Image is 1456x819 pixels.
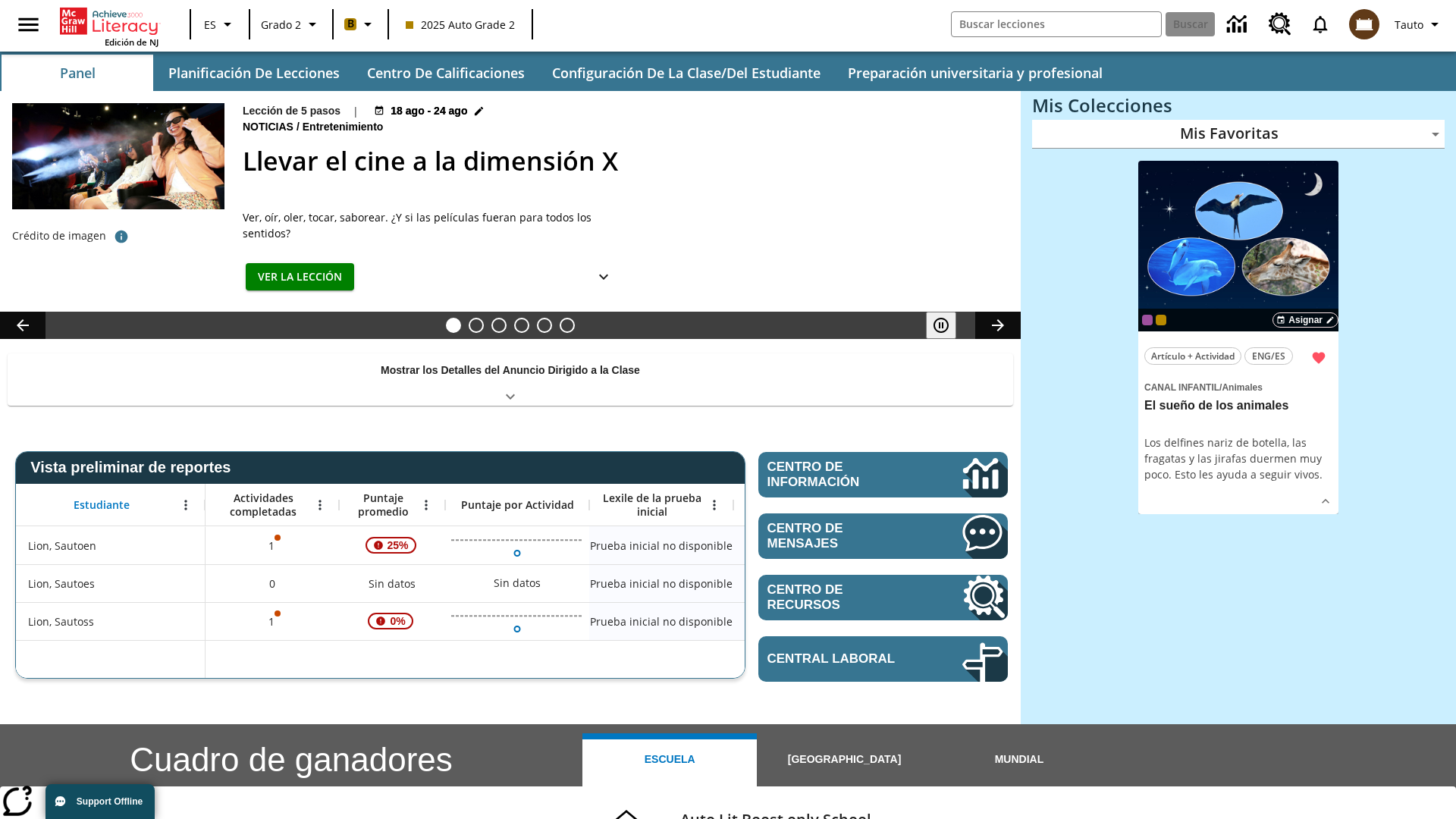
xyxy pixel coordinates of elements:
[1340,5,1389,44] button: Escoja un nuevo avatar
[174,494,197,516] button: Abrir menú
[243,119,297,136] span: Noticias
[60,6,158,36] a: Portada
[588,263,619,291] button: Ver más
[560,318,575,333] button: Diapositiva 6 Una idea, mucho trabajo
[767,521,917,551] span: Centro de mensajes
[339,564,445,602] div: Sin datos, Lion, Sautoes
[1144,398,1332,414] h3: El sueño de los animales
[537,318,552,333] button: Diapositiva 5 ¿Cuál es la gran idea?
[767,582,917,613] span: Centro de recursos
[384,607,411,635] span: 0%
[243,142,1003,180] h2: Llevar el cine a la dimensión X
[1252,348,1285,364] span: ENG/ES
[836,55,1115,91] button: Preparación universitaria y profesional
[6,2,51,47] button: Abrir el menú lateral
[590,576,733,591] span: Prueba inicial no disponible, Lion, Sautoes
[243,209,622,241] div: Ver, oír, oler, tocar, saborear. ¿Y si las películas fueran para todos los sentidos?
[1144,382,1219,393] span: Canal Infantil
[1156,315,1166,325] div: New 2025 class
[415,494,438,516] button: Abrir menú
[12,103,224,209] img: El panel situado frente a los asientos rocía con agua nebulizada al feliz público en un cine equi...
[105,36,158,48] span: Edición de NJ
[1219,382,1222,393] span: /
[1218,4,1260,45] a: Centro de información
[582,733,757,786] button: Escuela
[246,263,354,291] button: Ver la lección
[269,576,275,591] span: 0
[758,636,1008,682] a: Central laboral
[60,5,158,48] div: Portada
[206,526,339,564] div: 1, Es posible que sea inválido el puntaje de una o más actividades., Lion, Sautoen
[590,613,733,629] span: Prueba inicial no disponible, Lion, Sautoss
[206,602,339,640] div: 1, Es posible que sea inválido el puntaje de una o más actividades., Lion, Sautoss
[2,55,153,91] button: Panel
[758,575,1008,620] a: Centro de recursos, Se abrirá en una pestaña nueva.
[1314,490,1337,513] button: Ver más
[206,564,339,602] div: 0, Lion, Sautoes
[733,602,877,640] div: Sin datos, Lion, Sautoss
[381,532,415,559] span: 25%
[733,526,877,564] div: Sin datos, Lion, Sautoen
[703,494,726,516] button: Abrir menú
[1389,11,1450,38] button: Perfil/Configuración
[1305,344,1332,372] button: Remover de Favoritas
[1032,120,1445,149] div: Mis Favoritas
[1272,312,1338,328] button: Asignar Elegir fechas
[156,55,352,91] button: Planificación de lecciones
[355,55,537,91] button: Centro de calificaciones
[267,538,278,554] p: 1
[12,228,106,243] p: Crédito de imagen
[30,459,238,476] span: Vista preliminar de reportes
[1151,348,1235,364] span: Artículo + Actividad
[461,498,574,512] span: Puntaje por Actividad
[267,613,278,629] p: 1
[1032,95,1445,116] h3: Mis Colecciones
[8,353,1013,406] div: Mostrar los Detalles del Anuncio Dirigido a la Clase
[1144,347,1241,365] button: Artículo + Actividad
[767,651,917,667] span: Central laboral
[932,733,1106,786] button: Mundial
[1260,4,1301,45] a: Centro de recursos, Se abrirá en una pestaña nueva.
[381,362,640,378] p: Mostrar los Detalles del Anuncio Dirigido a la Clase
[733,564,877,602] div: Sin datos, Lion, Sautoes
[926,312,956,339] button: Pausar
[213,491,313,519] span: Actividades completadas
[491,318,507,333] button: Diapositiva 3 Modas que pasaron de moda
[1349,9,1379,39] img: avatar image
[339,526,445,564] div: , 25%, ¡Atención! La puntuación media de 25% correspondiente al primer intento de este estudiante...
[1222,382,1262,393] span: Animales
[12,12,514,29] body: Máximo 600 caracteres Presiona Escape para desactivar la barra de herramientas Presiona Alt + F10...
[196,11,244,38] button: Lenguaje: ES, Selecciona un idioma
[758,452,1008,497] a: Centro de información
[347,491,419,519] span: Puntaje promedio
[303,119,387,136] span: Entretenimiento
[1301,5,1340,44] a: Notificaciones
[975,312,1021,339] button: Carrusel de lecciones, seguir
[1142,315,1153,325] div: OL 2025 Auto Grade 3
[77,796,143,807] span: Support Offline
[204,17,216,33] span: ES
[926,312,971,339] div: Pausar
[309,494,331,516] button: Abrir menú
[371,103,487,119] button: 18 ago - 24 ago Elegir fechas
[952,12,1161,36] input: Buscar campo
[597,491,708,519] span: Lexile de la prueba inicial
[391,103,467,119] span: 18 ago - 24 ago
[590,538,733,554] span: Prueba inicial no disponible, Lion, Sautoen
[406,17,515,33] span: 2025 Auto Grade 2
[243,103,340,119] p: Lección de 5 pasos
[106,223,136,250] button: Crédito de foto: The Asahi Shimbun vía Getty Images
[297,121,300,133] span: /
[347,14,354,33] span: B
[1288,313,1323,327] span: Asignar
[45,784,155,819] button: Support Offline
[338,11,383,38] button: Boost El color de la clase es anaranjado claro. Cambiar el color de la clase.
[261,17,301,33] span: Grado 2
[1138,161,1338,515] div: lesson details
[28,576,95,591] span: Lion, Sautoes
[255,11,328,38] button: Grado: Grado 2, Elige un grado
[1395,17,1423,33] span: Tauto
